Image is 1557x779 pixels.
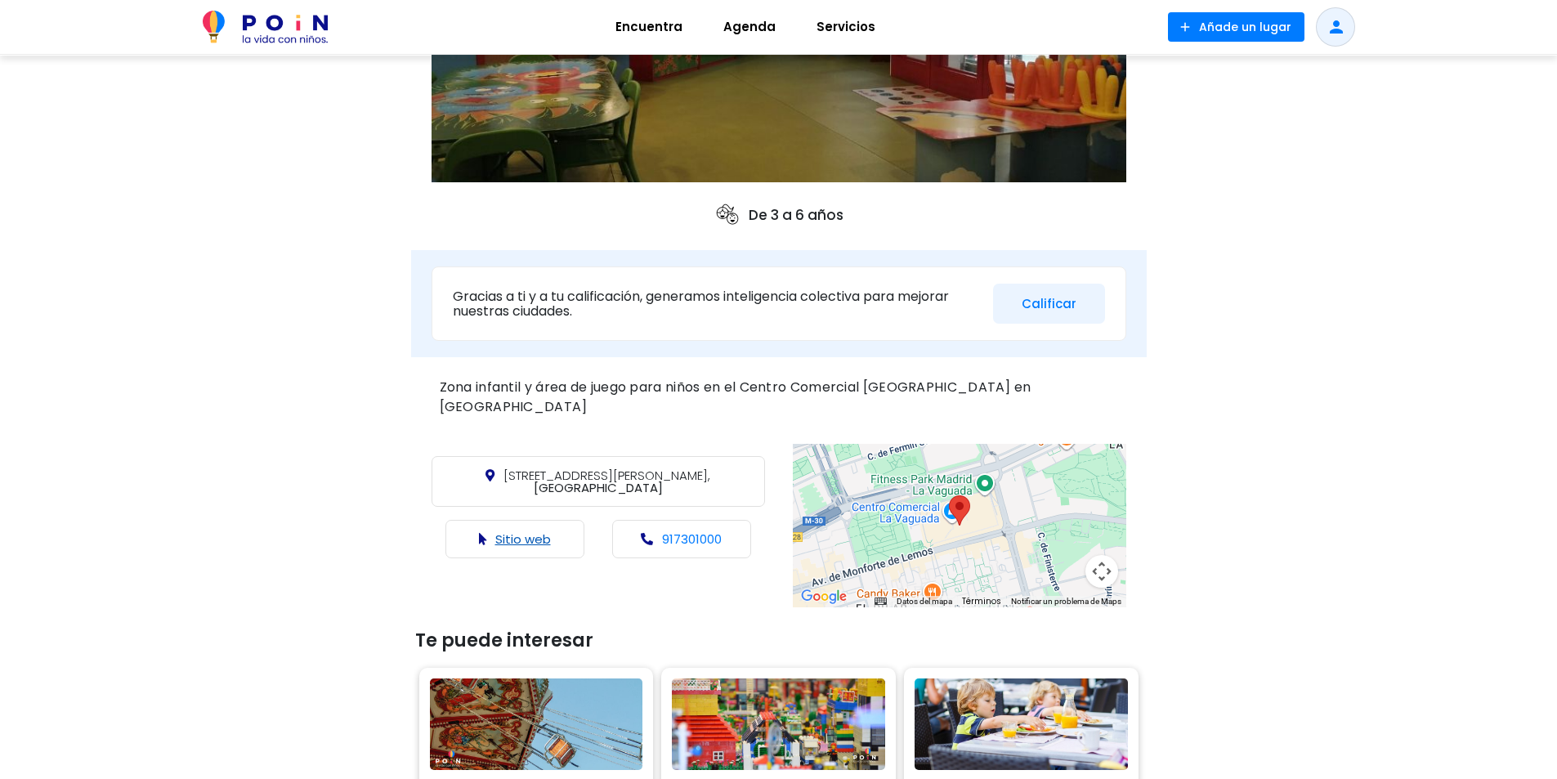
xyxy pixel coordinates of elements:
a: Sitio web [495,531,551,548]
button: Añade un lugar [1168,12,1304,42]
button: Datos del mapa [897,596,952,607]
a: Agenda [703,7,796,47]
p: Gracias a ti y a tu calificación, generamos inteligencia colectiva para mejorar nuestras ciudades. [453,289,981,318]
a: Abre esta zona en Google Maps (se abre en una nueva ventana) [797,586,851,607]
div: Zona infantil y área de juego para niños en el Centro Comercial [GEOGRAPHIC_DATA] en [GEOGRAPHIC_... [432,374,1126,421]
button: Controles de visualización del mapa [1085,555,1118,588]
a: 917301000 [662,531,722,548]
span: Encuentra [608,14,690,40]
span: Agenda [716,14,783,40]
img: ages icon [714,202,740,228]
a: Servicios [796,7,896,47]
a: Notificar un problema de Maps [1011,597,1121,606]
img: LEGO Store La Vaguada [672,678,885,770]
button: Combinaciones de teclas [875,596,886,607]
h3: Te puede interesar [415,630,1143,651]
p: De 3 a 6 años [714,202,843,228]
span: [GEOGRAPHIC_DATA] [503,467,710,496]
img: Google [797,586,851,607]
a: Términos [962,595,1001,607]
a: Encuentra [595,7,703,47]
img: POiN [203,11,328,43]
img: Amazonia Chic Vaguada [915,678,1128,770]
button: Calificar [993,284,1105,324]
img: Parque de Atracciones Sould Park - La Vaguada [430,678,643,770]
span: Servicios [809,14,883,40]
span: [STREET_ADDRESS][PERSON_NAME], [503,467,710,484]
